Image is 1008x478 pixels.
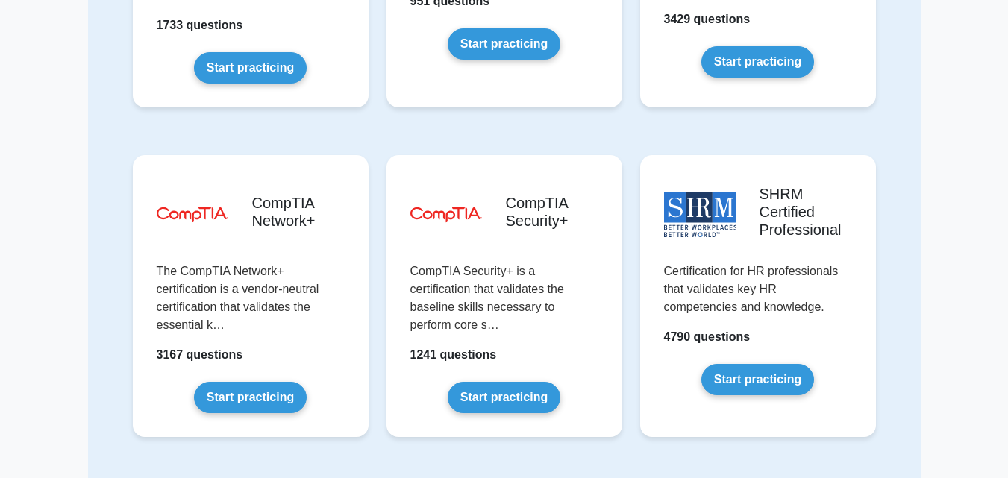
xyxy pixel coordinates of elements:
[194,382,307,413] a: Start practicing
[701,46,814,78] a: Start practicing
[448,28,560,60] a: Start practicing
[194,52,307,84] a: Start practicing
[701,364,814,395] a: Start practicing
[448,382,560,413] a: Start practicing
